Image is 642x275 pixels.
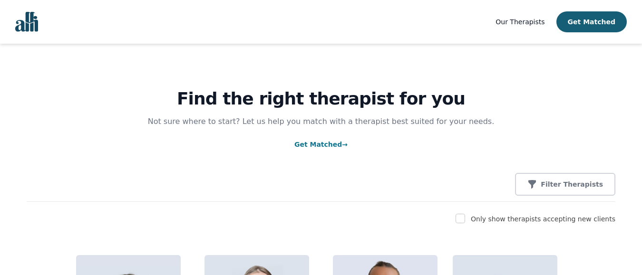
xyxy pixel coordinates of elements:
label: Only show therapists accepting new clients [471,215,615,223]
img: alli logo [15,12,38,32]
p: Filter Therapists [541,180,603,189]
span: Our Therapists [496,18,545,26]
button: Get Matched [556,11,627,32]
span: → [342,141,348,148]
button: Filter Therapists [515,173,615,196]
a: Our Therapists [496,16,545,28]
a: Get Matched [294,141,348,148]
p: Not sure where to start? Let us help you match with a therapist best suited for your needs. [138,116,504,127]
h1: Find the right therapist for you [27,89,615,108]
